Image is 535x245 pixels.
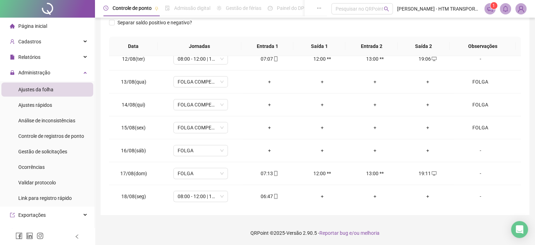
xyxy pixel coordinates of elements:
[10,70,15,75] span: lock
[178,76,224,87] span: FOLGA COMPENSATÓRIA
[121,125,146,130] span: 15/08(sex)
[459,124,501,131] div: FOLGA
[75,234,79,239] span: left
[18,70,50,75] span: Administração
[178,122,224,133] span: FOLGA COMPENSATÓRIA
[165,6,170,11] span: file-done
[37,232,44,239] span: instagram
[301,147,343,154] div: +
[18,212,46,218] span: Exportações
[18,149,67,154] span: Gestão de solicitações
[301,78,343,86] div: +
[15,232,23,239] span: facebook
[317,6,321,11] span: ellipsis
[18,228,44,233] span: Integrações
[354,192,396,200] div: +
[407,55,448,63] div: 19:06
[18,87,53,92] span: Ajustes da folha
[113,5,152,11] span: Controle de ponto
[268,6,273,11] span: dashboard
[273,194,278,199] span: mobile
[249,124,290,131] div: +
[502,6,509,12] span: bell
[217,6,222,11] span: sun
[450,37,516,56] th: Observações
[286,230,302,236] span: Versão
[301,192,343,200] div: +
[178,54,224,64] span: 08:00 - 12:00 | 13:00 - 18:00
[459,147,501,154] div: -
[459,101,501,109] div: FOLGA
[249,170,290,177] div: 07:13
[226,5,261,11] span: Gestão de férias
[277,5,304,11] span: Painel do DP
[18,23,47,29] span: Página inicial
[121,194,146,199] span: 18/08(seg)
[178,168,224,179] span: FOLGA
[18,102,52,108] span: Ajustes rápidos
[154,6,159,11] span: pushpin
[10,39,15,44] span: user-add
[18,195,72,201] span: Link para registro rápido
[397,37,450,56] th: Saída 2
[319,230,380,236] span: Reportar bug e/ou melhoria
[122,102,145,108] span: 14/08(qui)
[345,37,397,56] th: Entrada 2
[455,42,510,50] span: Observações
[249,192,290,200] div: 06:47
[18,180,56,185] span: Validar protocolo
[120,171,147,176] span: 17/08(dom)
[18,54,40,60] span: Relatórios
[407,170,448,177] div: 19:11
[121,148,146,153] span: 16/08(sáb)
[516,4,526,14] img: 87693
[178,99,224,110] span: FOLGA COMPENSATÓRIA
[18,118,75,123] span: Análise de inconsistências
[487,6,493,12] span: notification
[384,6,389,12] span: search
[122,56,145,62] span: 12/08(ter)
[249,55,290,63] div: 07:07
[407,192,448,200] div: +
[459,170,501,177] div: -
[459,55,501,63] div: -
[26,232,33,239] span: linkedin
[174,5,210,11] span: Admissão digital
[103,6,108,11] span: clock-circle
[158,37,241,56] th: Jornadas
[178,191,224,202] span: 08:00 - 12:00 | 13:00 - 18:00
[397,5,480,13] span: [PERSON_NAME] - HTM TRANSPORTES DE CARGAS E MUDANCAS LTDA
[249,78,290,86] div: +
[273,171,278,176] span: mobile
[407,147,448,154] div: +
[10,213,15,218] span: export
[301,124,343,131] div: +
[354,101,396,109] div: +
[293,37,345,56] th: Saída 1
[490,2,497,9] sup: 1
[301,101,343,109] div: +
[459,192,501,200] div: -
[249,101,290,109] div: +
[492,3,495,8] span: 1
[178,145,224,156] span: FOLGA
[407,101,448,109] div: +
[354,78,396,86] div: +
[18,133,84,139] span: Controle de registros de ponto
[249,147,290,154] div: +
[511,221,528,238] div: Open Intercom Messenger
[459,78,501,86] div: FOLGA
[354,147,396,154] div: +
[273,56,278,61] span: mobile
[10,55,15,60] span: file
[407,78,448,86] div: +
[115,19,195,26] span: Separar saldo positivo e negativo?
[241,37,293,56] th: Entrada 1
[109,37,158,56] th: Data
[121,79,146,85] span: 13/08(qua)
[354,124,396,131] div: +
[431,56,437,61] span: desktop
[18,39,41,44] span: Cadastros
[407,124,448,131] div: +
[431,171,437,176] span: desktop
